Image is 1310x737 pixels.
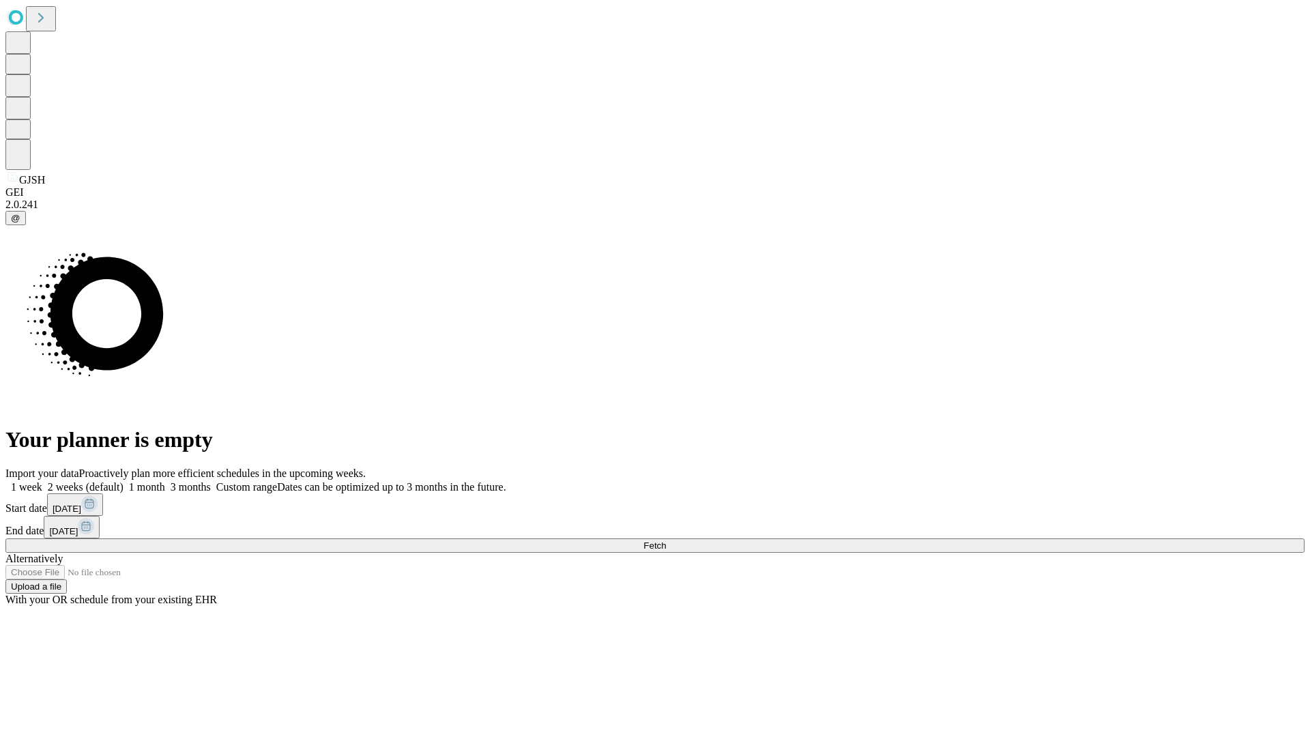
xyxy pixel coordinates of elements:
span: Fetch [643,540,666,551]
button: [DATE] [44,516,100,538]
span: 1 week [11,481,42,493]
span: 1 month [129,481,165,493]
div: Start date [5,493,1305,516]
span: With your OR schedule from your existing EHR [5,594,217,605]
button: Fetch [5,538,1305,553]
button: Upload a file [5,579,67,594]
h1: Your planner is empty [5,427,1305,452]
span: [DATE] [49,526,78,536]
span: 3 months [171,481,211,493]
div: 2.0.241 [5,199,1305,211]
div: End date [5,516,1305,538]
span: 2 weeks (default) [48,481,123,493]
span: Alternatively [5,553,63,564]
span: Dates can be optimized up to 3 months in the future. [277,481,506,493]
span: [DATE] [53,504,81,514]
span: GJSH [19,174,45,186]
button: @ [5,211,26,225]
button: [DATE] [47,493,103,516]
span: Import your data [5,467,79,479]
span: Custom range [216,481,277,493]
div: GEI [5,186,1305,199]
span: Proactively plan more efficient schedules in the upcoming weeks. [79,467,366,479]
span: @ [11,213,20,223]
